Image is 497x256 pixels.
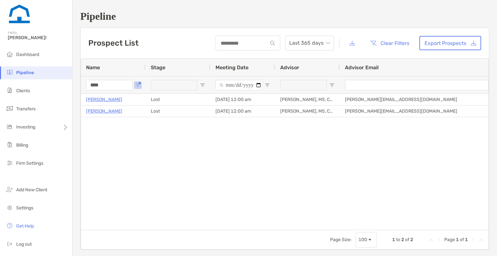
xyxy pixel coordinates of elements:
[275,94,340,105] div: [PERSON_NAME], MS, CFP®, CFA®, AFC®
[6,68,14,76] img: pipeline icon
[465,237,468,242] span: 1
[215,64,248,71] span: Meeting Date
[444,237,455,242] span: Page
[8,3,31,26] img: Zoe Logo
[6,141,14,149] img: billing icon
[456,237,459,242] span: 1
[146,106,210,117] div: Lost
[16,106,36,112] span: Transfers
[410,237,413,242] span: 2
[146,94,210,105] div: Lost
[6,86,14,94] img: clients icon
[289,36,330,50] span: Last 365 days
[16,70,34,75] span: Pipeline
[436,237,442,242] div: Previous Page
[215,80,262,90] input: Meeting Date Filter Input
[419,36,481,50] a: Export Prospects
[210,94,275,105] div: [DATE] 12:00 am
[270,41,275,46] img: input icon
[478,237,483,242] div: Last Page
[151,64,165,71] span: Stage
[88,39,138,48] h3: Prospect List
[356,232,377,248] div: Page Size
[275,106,340,117] div: [PERSON_NAME], MS, CFP®, CFA®, AFC®
[16,161,43,166] span: Firm Settings
[16,241,32,247] span: Log out
[6,50,14,58] img: dashboard icon
[8,35,68,40] span: [PERSON_NAME]!
[359,237,367,242] div: 100
[345,80,489,90] input: Advisor Email Filter Input
[6,123,14,130] img: investing icon
[6,222,14,229] img: get-help icon
[210,106,275,117] div: [DATE] 12:00 am
[16,187,47,193] span: Add New Client
[329,83,335,88] button: Open Filter Menu
[16,205,33,211] span: Settings
[16,52,39,57] span: Dashboard
[470,237,476,242] div: Next Page
[396,237,400,242] span: to
[200,83,205,88] button: Open Filter Menu
[460,237,464,242] span: of
[16,142,28,148] span: Billing
[86,64,100,71] span: Name
[86,95,122,104] a: [PERSON_NAME]
[345,64,379,71] span: Advisor Email
[16,124,35,130] span: Investing
[401,237,404,242] span: 2
[16,88,30,94] span: Clients
[86,80,133,90] input: Name Filter Input
[330,237,352,242] div: Page Size:
[16,223,34,229] span: Get Help
[265,83,270,88] button: Open Filter Menu
[405,237,409,242] span: of
[86,107,122,115] a: [PERSON_NAME]
[429,237,434,242] div: First Page
[392,237,395,242] span: 1
[80,10,489,22] h1: Pipeline
[135,83,140,88] button: Open Filter Menu
[280,64,299,71] span: Advisor
[6,240,14,248] img: logout icon
[6,185,14,193] img: add_new_client icon
[6,105,14,112] img: transfers icon
[365,36,414,50] button: Clear Filters
[6,204,14,211] img: settings icon
[6,159,14,167] img: firm-settings icon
